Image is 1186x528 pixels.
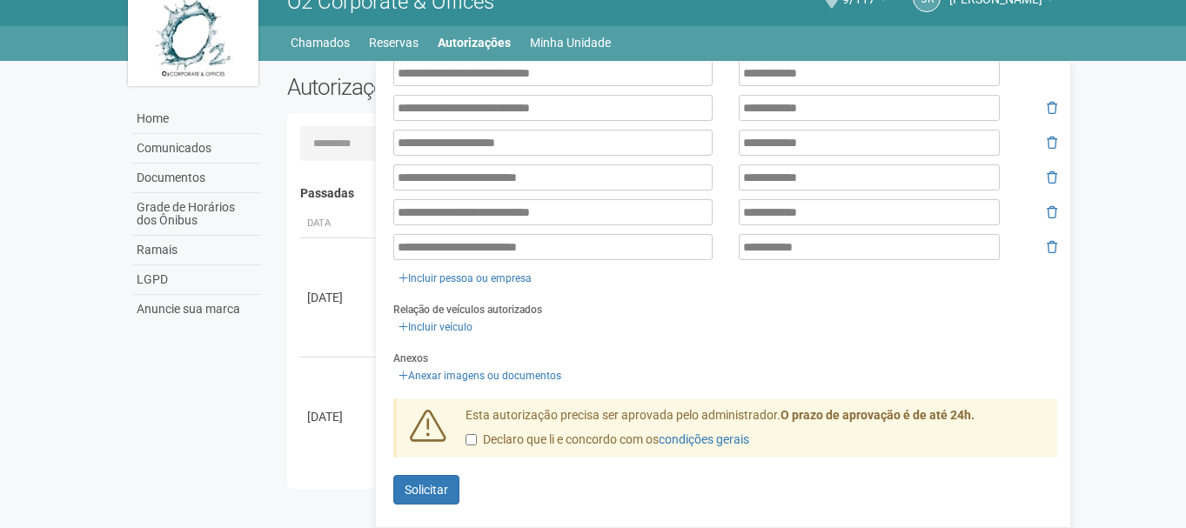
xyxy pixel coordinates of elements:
[1047,137,1057,149] i: Remover
[393,269,537,288] a: Incluir pessoa ou empresa
[132,295,261,324] a: Anuncie sua marca
[393,475,459,505] button: Solicitar
[132,193,261,236] a: Grade de Horários dos Ônibus
[300,187,1046,200] h4: Passadas
[132,236,261,265] a: Ramais
[291,30,350,55] a: Chamados
[530,30,611,55] a: Minha Unidade
[132,265,261,295] a: LGPD
[307,408,372,425] div: [DATE]
[1047,171,1057,184] i: Remover
[405,483,448,497] span: Solicitar
[466,431,749,449] label: Declaro que li e concordo com os
[369,30,419,55] a: Reservas
[132,104,261,134] a: Home
[300,210,379,238] th: Data
[438,30,511,55] a: Autorizações
[132,134,261,164] a: Comunicados
[307,289,372,306] div: [DATE]
[1047,206,1057,218] i: Remover
[132,164,261,193] a: Documentos
[393,351,428,366] label: Anexos
[452,407,1058,458] div: Esta autorização precisa ser aprovada pelo administrador.
[393,317,478,337] a: Incluir veículo
[393,302,542,317] label: Relação de veículos autorizados
[466,434,477,445] input: Declaro que li e concordo com oscondições gerais
[287,74,660,100] h2: Autorizações
[659,432,749,446] a: condições gerais
[781,408,975,422] strong: O prazo de aprovação é de até 24h.
[1047,102,1057,114] i: Remover
[1047,241,1057,253] i: Remover
[393,366,566,385] a: Anexar imagens ou documentos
